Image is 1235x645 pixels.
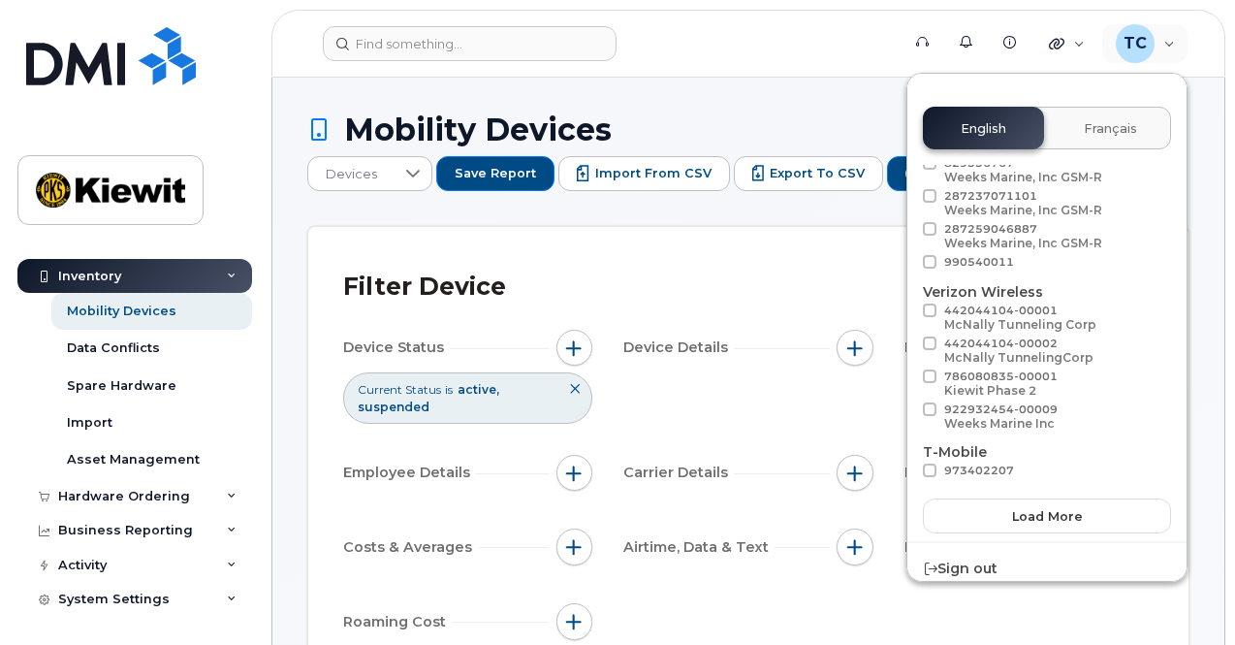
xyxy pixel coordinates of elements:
[343,338,450,358] span: Device Status
[923,282,1171,435] div: Verizon Wireless
[944,236,1102,250] div: Weeks Marine, Inc GSM-R
[455,165,536,182] span: Save Report
[904,338,1011,358] span: Business Unit
[436,156,554,191] button: Save Report
[944,317,1096,332] div: McNally Tunneling Corp
[1012,507,1083,526] span: Load more
[623,463,734,483] span: Carrier Details
[944,416,1058,431] div: Weeks Marine Inc
[944,156,1102,184] span: 829556767
[944,222,1102,250] span: 287259046887
[358,381,441,398] span: Current Status
[944,203,1102,217] div: Weeks Marine, Inc GSM-R
[458,382,499,397] span: active
[944,337,1093,365] span: 442044104-00002
[558,156,730,191] button: Import from CSV
[343,612,452,632] span: Roaming Cost
[1084,121,1137,137] span: Français
[923,499,1171,533] button: Load more
[907,551,1187,587] div: Sign out
[358,400,429,414] span: suspended
[1151,561,1220,630] iframe: Messenger Launcher
[595,165,712,182] span: Import from CSV
[770,165,865,182] span: Export to CSV
[923,102,1171,274] div: AT&T Wireless
[944,370,1058,398] span: 786080835-00001
[887,156,1024,191] button: Add Device
[944,464,1014,477] span: 973402207
[944,189,1102,217] span: 287237071101
[944,350,1093,365] div: McNally TunnelingCorp
[904,463,966,483] span: Months
[944,304,1096,332] span: 442044104-00001
[343,463,476,483] span: Employee Details
[944,403,1058,431] span: 922932454-00009
[343,537,478,558] span: Costs & Averages
[308,157,395,192] span: Devices
[923,442,1171,483] div: T-Mobile
[344,113,612,146] span: Mobility Devices
[343,262,506,312] div: Filter Device
[944,170,1102,184] div: Weeks Marine, Inc GSM-R
[445,381,453,398] span: is
[904,537,1026,558] span: Roaming Usage
[944,255,1014,269] span: 990540011
[734,156,884,191] button: Export to CSV
[623,537,775,558] span: Airtime, Data & Text
[944,383,1058,398] div: Kiewit Phase 2
[623,338,734,358] span: Device Details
